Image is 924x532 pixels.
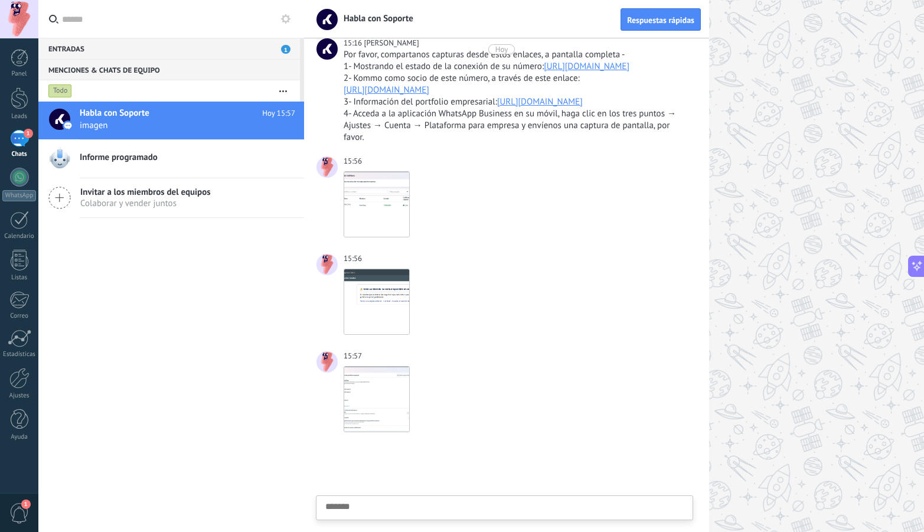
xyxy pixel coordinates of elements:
a: [URL][DOMAIN_NAME] [497,96,583,107]
div: Estadísticas [2,351,37,358]
span: 1 [281,45,290,54]
div: Ayuda [2,433,37,441]
div: Menciones & Chats de equipo [38,59,300,80]
span: Alejandro Romero [316,351,338,373]
span: Manuel O. [316,38,338,60]
div: Leads [2,113,37,120]
span: Alejandro Romero [316,254,338,275]
div: Panel [2,70,37,78]
span: imagen [80,120,273,131]
a: Habla con Soporte Hoy 15:57 imagen [38,102,304,139]
div: Hoy [495,44,508,54]
span: 1 [21,500,31,509]
button: Más [270,80,296,102]
div: Listas [2,274,37,282]
span: Invitar a los miembros del equipos [80,187,211,198]
span: Colaborar y vender juntos [80,198,211,209]
div: 15:57 [344,350,364,362]
div: Calendario [2,233,37,240]
img: 74b6f0cb-d9c6-4257-9866-d457b0e79d03 [344,172,409,237]
div: Por favor, compartanos capturas desde estos enlaces, a pantalla completa - [344,49,691,61]
div: 3- Información del portfolio empresarial: [344,96,691,108]
div: Chats [2,151,37,158]
div: 1- Mostrando el estado de la conexión de su número: [344,61,691,73]
img: 8f151763-d69e-40d3-b6a7-6bc9ccc03ac7 [344,367,409,432]
div: 15:16 [344,37,364,49]
div: 15:56 [344,253,364,265]
span: Alejandro Romero [316,156,338,178]
div: Ajustes [2,392,37,400]
span: 1 [24,129,33,138]
div: WhatsApp [2,190,36,201]
div: 15:56 [344,155,364,167]
a: [URL][DOMAIN_NAME] [344,84,429,96]
span: Informe programado [80,152,158,164]
span: Habla con Soporte [337,13,413,24]
a: [URL][DOMAIN_NAME] [544,61,629,72]
span: Habla con Soporte [80,107,149,119]
span: Hoy 15:57 [262,107,295,119]
span: Manuel O. [364,38,419,48]
div: Todo [48,84,72,98]
a: Informe programado [38,140,304,178]
div: Correo [2,312,37,320]
div: Entradas [38,38,300,59]
span: Respuestas rápidas [627,16,694,24]
div: 4- Acceda a la aplicación WhatsApp Business en su móvil, haga clic en los tres puntos → Ajustes →... [344,108,691,143]
div: 2- Kommo como socio de este número, a través de este enlace: [344,73,691,84]
img: ed303a78-8275-46b4-bff8-c1c373ee6df6.png [344,269,409,334]
button: Respuestas rápidas [621,8,701,31]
